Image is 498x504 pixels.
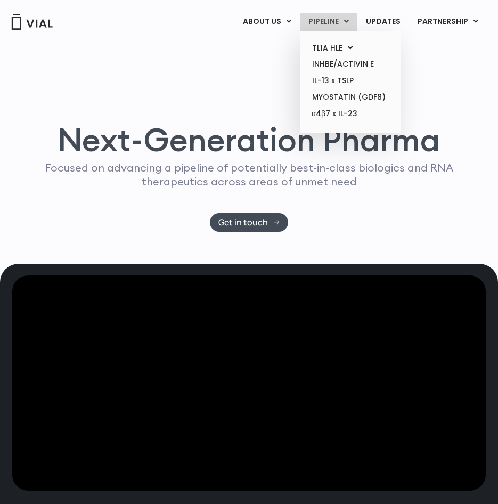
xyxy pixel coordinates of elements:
h1: Next-Generation Pharma [21,124,477,156]
img: Vial Logo [11,14,53,30]
a: α4β7 x IL-23 [304,105,397,123]
a: ABOUT USMenu Toggle [234,13,299,31]
a: Get in touch [210,213,288,232]
a: PIPELINEMenu Toggle [300,13,357,31]
a: MYOSTATIN (GDF8) [304,89,397,105]
p: Focused on advancing a pipeline of potentially best-in-class biologics and RNA therapeutics acros... [35,161,464,189]
a: IL-13 x TSLP [304,72,397,89]
a: PARTNERSHIPMenu Toggle [409,13,487,31]
a: UPDATES [357,13,409,31]
span: Get in touch [218,218,268,226]
a: INHBE/ACTIVIN E [304,56,397,72]
a: TL1A HLEMenu Toggle [304,40,397,56]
